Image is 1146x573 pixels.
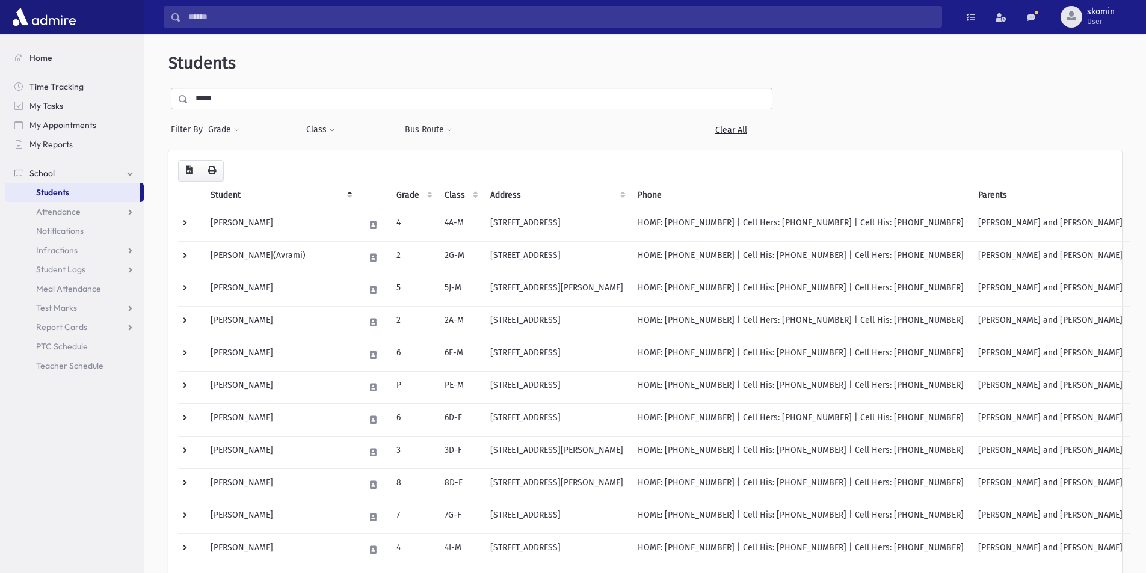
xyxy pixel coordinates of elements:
[689,119,772,141] a: Clear All
[203,371,357,403] td: [PERSON_NAME]
[389,501,437,533] td: 7
[971,371,1130,403] td: [PERSON_NAME] and [PERSON_NAME]
[630,274,971,306] td: HOME: [PHONE_NUMBER] | Cell His: [PHONE_NUMBER] | Cell Hers: [PHONE_NUMBER]
[36,302,77,313] span: Test Marks
[437,182,483,209] th: Class: activate to sort column ascending
[437,274,483,306] td: 5J-M
[36,225,84,236] span: Notifications
[181,6,941,28] input: Search
[10,5,79,29] img: AdmirePro
[483,436,630,468] td: [STREET_ADDRESS][PERSON_NAME]
[5,135,144,154] a: My Reports
[483,306,630,339] td: [STREET_ADDRESS]
[203,306,357,339] td: [PERSON_NAME]
[203,274,357,306] td: [PERSON_NAME]
[437,306,483,339] td: 2A-M
[203,241,357,274] td: [PERSON_NAME](Avrami)
[437,501,483,533] td: 7G-F
[971,403,1130,436] td: [PERSON_NAME] and [PERSON_NAME]
[5,221,144,241] a: Notifications
[971,468,1130,501] td: [PERSON_NAME] and [PERSON_NAME]
[5,183,140,202] a: Students
[437,339,483,371] td: 6E-M
[437,533,483,566] td: 4I-M
[389,241,437,274] td: 2
[389,403,437,436] td: 6
[971,533,1130,566] td: [PERSON_NAME] and [PERSON_NAME]
[5,356,144,375] a: Teacher Schedule
[29,139,73,150] span: My Reports
[630,306,971,339] td: HOME: [PHONE_NUMBER] | Cell Hers: [PHONE_NUMBER] | Cell His: [PHONE_NUMBER]
[389,182,437,209] th: Grade: activate to sort column ascending
[483,533,630,566] td: [STREET_ADDRESS]
[36,187,69,198] span: Students
[171,123,208,136] span: Filter By
[200,160,224,182] button: Print
[203,436,357,468] td: [PERSON_NAME]
[483,209,630,241] td: [STREET_ADDRESS]
[630,501,971,533] td: HOME: [PHONE_NUMBER] | Cell His: [PHONE_NUMBER] | Cell Hers: [PHONE_NUMBER]
[178,160,200,182] button: CSV
[630,533,971,566] td: HOME: [PHONE_NUMBER] | Cell His: [PHONE_NUMBER] | Cell Hers: [PHONE_NUMBER]
[5,77,144,96] a: Time Tracking
[630,371,971,403] td: HOME: [PHONE_NUMBER] | Cell His: [PHONE_NUMBER] | Cell Hers: [PHONE_NUMBER]
[203,468,357,501] td: [PERSON_NAME]
[203,339,357,371] td: [PERSON_NAME]
[36,264,85,275] span: Student Logs
[437,241,483,274] td: 2G-M
[1087,17,1115,26] span: User
[389,468,437,501] td: 8
[389,209,437,241] td: 4
[437,403,483,436] td: 6D-F
[36,283,101,294] span: Meal Attendance
[203,501,357,533] td: [PERSON_NAME]
[971,501,1130,533] td: [PERSON_NAME] and [PERSON_NAME]
[483,274,630,306] td: [STREET_ADDRESS][PERSON_NAME]
[36,322,87,332] span: Report Cards
[971,274,1130,306] td: [PERSON_NAME] and [PERSON_NAME]
[404,119,453,141] button: Bus Route
[630,436,971,468] td: HOME: [PHONE_NUMBER] | Cell His: [PHONE_NUMBER] | Cell Hers: [PHONE_NUMBER]
[630,339,971,371] td: HOME: [PHONE_NUMBER] | Cell His: [PHONE_NUMBER] | Cell Hers: [PHONE_NUMBER]
[208,119,240,141] button: Grade
[5,260,144,279] a: Student Logs
[971,209,1130,241] td: [PERSON_NAME] and [PERSON_NAME]
[36,341,88,352] span: PTC Schedule
[29,52,52,63] span: Home
[483,501,630,533] td: [STREET_ADDRESS]
[5,298,144,317] a: Test Marks
[389,306,437,339] td: 2
[5,317,144,337] a: Report Cards
[630,241,971,274] td: HOME: [PHONE_NUMBER] | Cell His: [PHONE_NUMBER] | Cell Hers: [PHONE_NUMBER]
[630,403,971,436] td: HOME: [PHONE_NUMBER] | Cell Hers: [PHONE_NUMBER] | Cell His: [PHONE_NUMBER]
[5,279,144,298] a: Meal Attendance
[36,245,78,256] span: Infractions
[483,182,630,209] th: Address: activate to sort column ascending
[483,371,630,403] td: [STREET_ADDRESS]
[5,115,144,135] a: My Appointments
[1087,7,1115,17] span: skomin
[203,209,357,241] td: [PERSON_NAME]
[389,533,437,566] td: 4
[971,306,1130,339] td: [PERSON_NAME] and [PERSON_NAME]
[203,533,357,566] td: [PERSON_NAME]
[5,337,144,356] a: PTC Schedule
[29,100,63,111] span: My Tasks
[437,209,483,241] td: 4A-M
[36,206,81,217] span: Attendance
[29,120,96,130] span: My Appointments
[630,209,971,241] td: HOME: [PHONE_NUMBER] | Cell Hers: [PHONE_NUMBER] | Cell His: [PHONE_NUMBER]
[971,436,1130,468] td: [PERSON_NAME] and [PERSON_NAME]
[483,241,630,274] td: [STREET_ADDRESS]
[437,468,483,501] td: 8D-F
[483,339,630,371] td: [STREET_ADDRESS]
[483,468,630,501] td: [STREET_ADDRESS][PERSON_NAME]
[5,241,144,260] a: Infractions
[306,119,336,141] button: Class
[203,403,357,436] td: [PERSON_NAME]
[5,48,144,67] a: Home
[5,96,144,115] a: My Tasks
[437,371,483,403] td: PE-M
[36,360,103,371] span: Teacher Schedule
[389,436,437,468] td: 3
